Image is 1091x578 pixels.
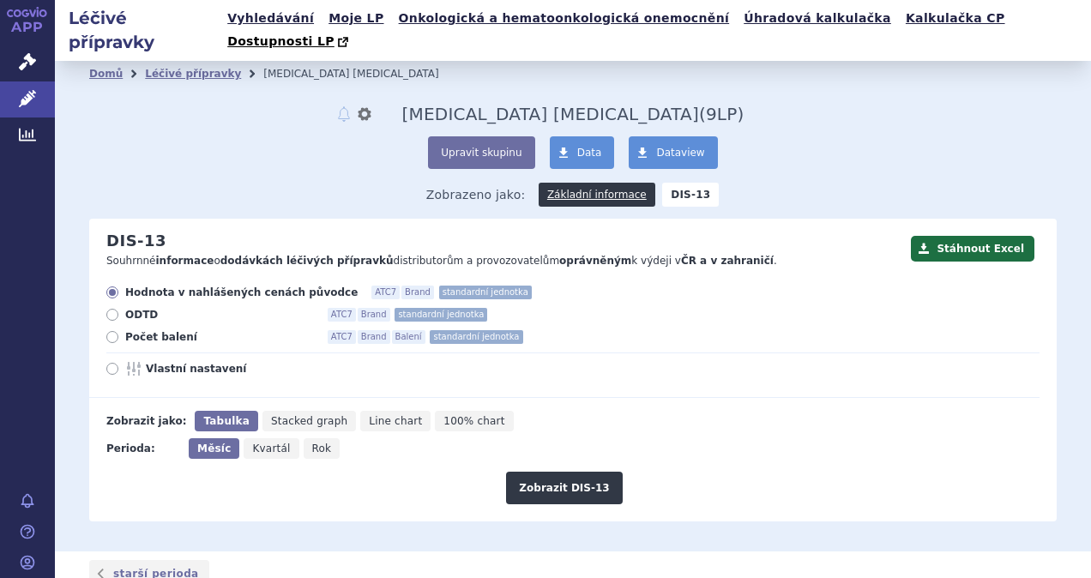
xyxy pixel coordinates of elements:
span: Hodnota v nahlášených cenách původce [125,286,358,299]
button: Stáhnout Excel [911,236,1034,262]
span: Dostupnosti LP [227,34,335,48]
button: nastavení [356,104,373,124]
a: Dataview [629,136,717,169]
span: ( LP) [699,104,744,124]
strong: informace [156,255,214,267]
span: ATC7 [328,330,356,344]
span: Rok [312,443,332,455]
button: notifikace [335,104,353,124]
span: Kvartál [252,443,290,455]
li: Lymphomas Immunotherapy [263,61,461,87]
span: Počet balení [125,330,314,344]
a: Úhradová kalkulačka [738,7,896,30]
strong: DIS-13 [662,183,719,207]
strong: oprávněným [559,255,631,267]
span: Tabulka [203,415,249,427]
span: Dataview [656,147,704,159]
span: Brand [358,308,390,322]
span: ODTD [125,308,314,322]
button: Upravit skupinu [428,136,534,169]
strong: ČR a v zahraničí [681,255,774,267]
a: Dostupnosti LP [222,30,357,54]
div: Zobrazit jako: [106,411,186,431]
a: Data [550,136,615,169]
span: Data [577,147,602,159]
span: standardní jednotka [395,308,487,322]
a: Vyhledávání [222,7,319,30]
p: Souhrnné o distributorům a provozovatelům k výdeji v . [106,254,902,268]
span: standardní jednotka [439,286,532,299]
span: Měsíc [197,443,231,455]
div: Perioda: [106,438,180,459]
span: 100% chart [443,415,504,427]
a: Základní informace [539,183,655,207]
span: Lymphomas Immunotherapy [402,104,699,124]
a: Léčivé přípravky [145,68,241,80]
a: Domů [89,68,123,80]
span: Stacked graph [271,415,347,427]
span: Balení [392,330,425,344]
span: ATC7 [371,286,400,299]
span: Vlastní nastavení [146,362,335,376]
span: standardní jednotka [430,330,522,344]
span: Zobrazeno jako: [426,183,526,207]
a: Kalkulačka CP [901,7,1010,30]
span: Brand [358,330,390,344]
span: Line chart [369,415,422,427]
a: Moje LP [323,7,389,30]
a: Onkologická a hematoonkologická onemocnění [394,7,735,30]
button: Zobrazit DIS-13 [506,472,622,504]
strong: dodávkách léčivých přípravků [220,255,394,267]
span: Brand [401,286,434,299]
h2: Léčivé přípravky [55,6,222,54]
span: ATC7 [328,308,356,322]
span: 9 [706,104,717,124]
h2: DIS-13 [106,232,166,250]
